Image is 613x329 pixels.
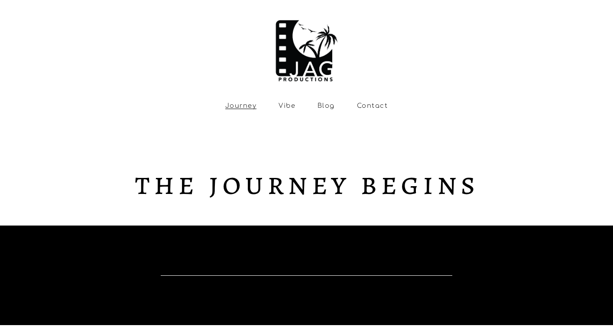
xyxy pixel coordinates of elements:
[272,12,341,84] img: NJ Wedding Videographer | JAG Productions
[357,102,388,110] a: Contact
[225,102,256,110] a: Journey
[318,102,335,110] a: Blog
[135,168,479,200] h1: the journey begins
[279,102,295,110] a: Vibe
